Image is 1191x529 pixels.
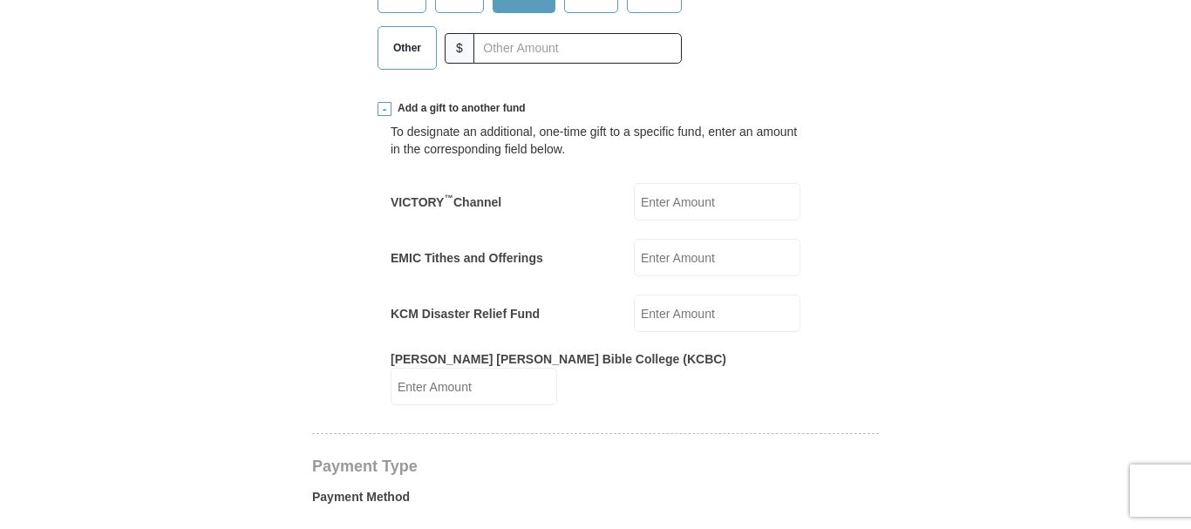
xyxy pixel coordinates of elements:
span: Other [385,35,430,61]
input: Enter Amount [634,183,800,220]
label: VICTORY Channel [391,193,501,211]
span: $ [445,33,474,64]
label: Payment Method [312,488,879,514]
input: Enter Amount [634,239,800,276]
input: Enter Amount [634,295,800,332]
div: To designate an additional, one-time gift to a specific fund, enter an amount in the correspondin... [391,123,800,158]
sup: ™ [444,193,453,203]
label: KCM Disaster Relief Fund [391,305,540,322]
label: [PERSON_NAME] [PERSON_NAME] Bible College (KCBC) [391,350,726,368]
span: Add a gift to another fund [391,101,526,116]
label: EMIC Tithes and Offerings [391,249,543,267]
h4: Payment Type [312,459,879,473]
input: Other Amount [473,33,682,64]
input: Enter Amount [391,368,557,405]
